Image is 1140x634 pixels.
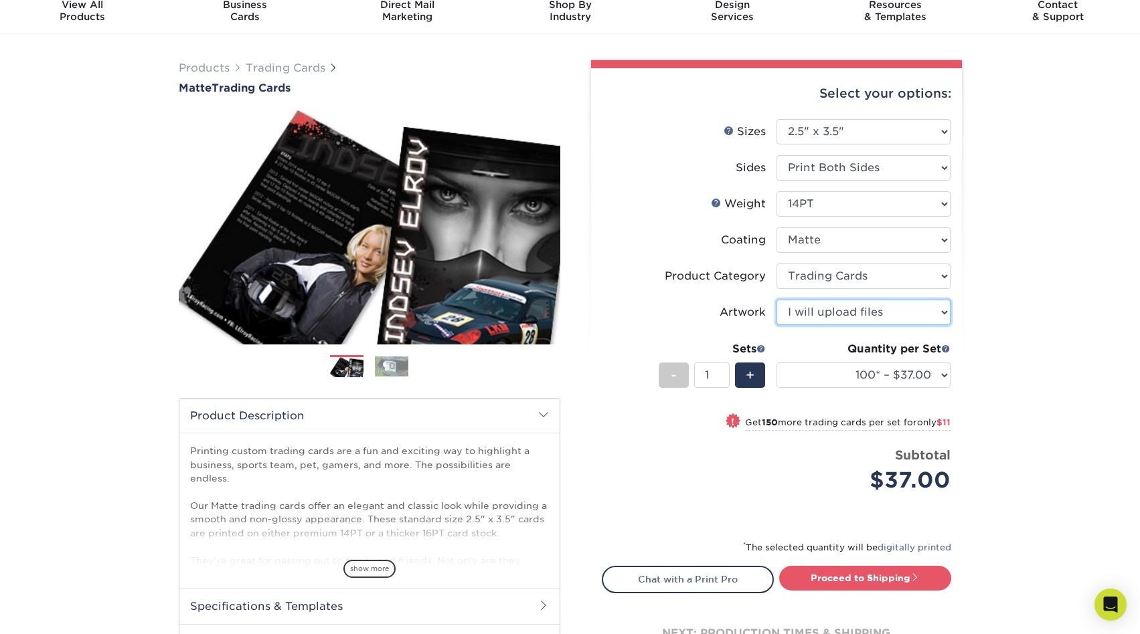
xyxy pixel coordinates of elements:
[721,232,766,248] div: Coating
[724,124,766,140] div: Sizes
[917,417,951,427] span: only
[777,341,951,357] div: Quantity per Set
[878,542,951,552] a: digitally printed
[602,68,951,119] div: Select your options:
[179,62,230,74] a: Products
[665,268,766,284] div: Product Category
[602,566,774,593] a: Chat with a Print Pro
[895,447,951,462] strong: Subtotal
[762,417,778,427] strong: 150
[330,356,363,379] img: Trading Cards 01
[787,464,951,496] div: $37.00
[746,365,754,385] span: +
[179,82,560,94] h1: Trading Cards
[659,341,766,357] div: Sets
[343,560,396,578] span: show more
[179,589,560,623] h2: Specifications & Templates
[711,196,766,212] div: Weight
[743,542,951,552] small: The selected quantity will be
[720,304,766,320] div: Artwork
[745,417,951,431] small: Get more trading cards per set for
[1094,589,1127,621] div: Open Intercom Messenger
[179,82,212,94] span: Matte
[179,82,560,94] a: MatteTrading Cards
[731,415,734,429] span: !
[779,566,951,590] a: Proceed to Shipping
[179,96,560,359] img: Matte 01
[179,399,560,433] h2: Product Description
[375,356,408,377] img: Trading Cards 02
[246,62,325,74] a: Trading Cards
[671,365,677,385] span: -
[736,160,766,176] div: Sides
[190,444,549,621] p: Printing custom trading cards are a fun and exciting way to highlight a business, sports team, pe...
[937,417,951,427] span: $11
